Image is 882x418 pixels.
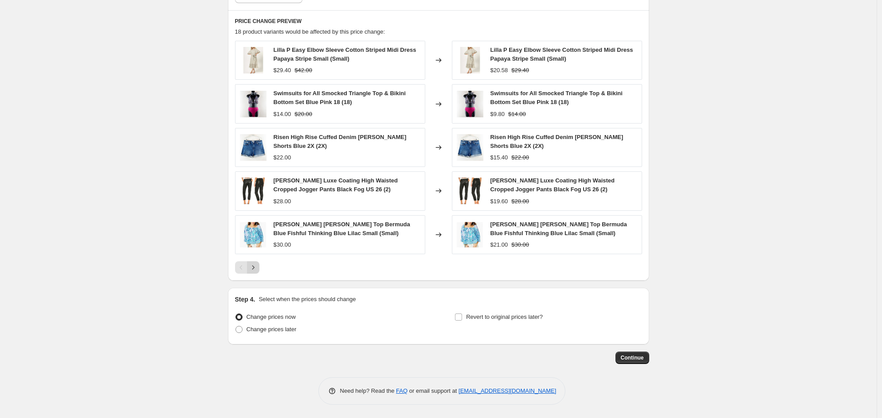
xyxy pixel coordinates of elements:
[511,153,529,162] strike: $22.00
[240,178,267,204] img: a06e43d7-fa98-407c-88f8-1e35209743de_80x.jpg
[274,197,291,206] div: $28.00
[274,46,416,62] span: Lilla P Easy Elbow Sleeve Cotton Striped Midi Dress Papaya Stripe Small (Small)
[490,46,633,62] span: Lilla P Easy Elbow Sleeve Cotton Striped Midi Dress Papaya Stripe Small (Small)
[457,91,483,117] img: 1bbf51e2-13c4-44d6-8956-5afd2938b051_80x.jpg
[235,261,259,274] nav: Pagination
[508,110,526,119] strike: $14.00
[457,221,483,248] img: ae7bd119-baa6-4ccd-9706-e873f4f19f5b_80x.jpg
[247,326,297,333] span: Change prices later
[408,387,459,394] span: or email support at
[490,66,508,75] div: $20.58
[274,221,410,236] span: [PERSON_NAME] [PERSON_NAME] Top Bermuda Blue Fishful Thinking Blue Lilac Small (Small)
[511,197,529,206] strike: $28.00
[247,313,296,320] span: Change prices now
[511,66,529,75] strike: $29.40
[490,90,623,105] span: Swimsuits for All Smocked Triangle Top & Bikini Bottom Set Blue Pink 18 (18)
[457,134,483,161] img: 549a30a7-806e-48c7-98c5-ac8259e47f3a_80x.jpg
[274,90,406,105] span: Swimsuits for All Smocked Triangle Top & Bikini Bottom Set Blue Pink 18 (18)
[340,387,396,394] span: Need help? Read the
[274,153,291,162] div: $22.00
[511,240,529,249] strike: $30.00
[274,134,407,149] span: Risen High Rise Cuffed Denim [PERSON_NAME] Shorts Blue 2X (2X)
[466,313,543,320] span: Revert to original prices later?
[490,153,508,162] div: $15.40
[235,28,385,35] span: 18 product variants would be affected by this price change:
[240,134,267,161] img: 549a30a7-806e-48c7-98c5-ac8259e47f3a_80x.jpg
[621,354,644,361] span: Continue
[490,134,623,149] span: Risen High Rise Cuffed Denim [PERSON_NAME] Shorts Blue 2X (2X)
[396,387,408,394] a: FAQ
[240,47,267,74] img: da8351d6-a5ab-4dbe-9eaf-dcd0e7b1cbc0_80x.jpg
[274,240,291,249] div: $30.00
[457,47,483,74] img: da8351d6-a5ab-4dbe-9eaf-dcd0e7b1cbc0_80x.jpg
[274,177,398,193] span: [PERSON_NAME] Luxe Coating High Waisted Cropped Jogger Pants Black Fog US 26 (2)
[457,178,483,204] img: a06e43d7-fa98-407c-88f8-1e35209743de_80x.jpg
[459,387,556,394] a: [EMAIL_ADDRESS][DOMAIN_NAME]
[294,66,312,75] strike: $42.00
[240,221,267,248] img: ae7bd119-baa6-4ccd-9706-e873f4f19f5b_80x.jpg
[240,91,267,117] img: 1bbf51e2-13c4-44d6-8956-5afd2938b051_80x.jpg
[247,261,259,274] button: Next
[235,18,642,25] h6: PRICE CHANGE PREVIEW
[490,197,508,206] div: $19.60
[235,295,255,304] h2: Step 4.
[490,110,505,119] div: $9.80
[490,221,627,236] span: [PERSON_NAME] [PERSON_NAME] Top Bermuda Blue Fishful Thinking Blue Lilac Small (Small)
[274,66,291,75] div: $29.40
[294,110,312,119] strike: $20.00
[490,177,615,193] span: [PERSON_NAME] Luxe Coating High Waisted Cropped Jogger Pants Black Fog US 26 (2)
[259,295,356,304] p: Select when the prices should change
[490,240,508,249] div: $21.00
[615,352,649,364] button: Continue
[274,110,291,119] div: $14.00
